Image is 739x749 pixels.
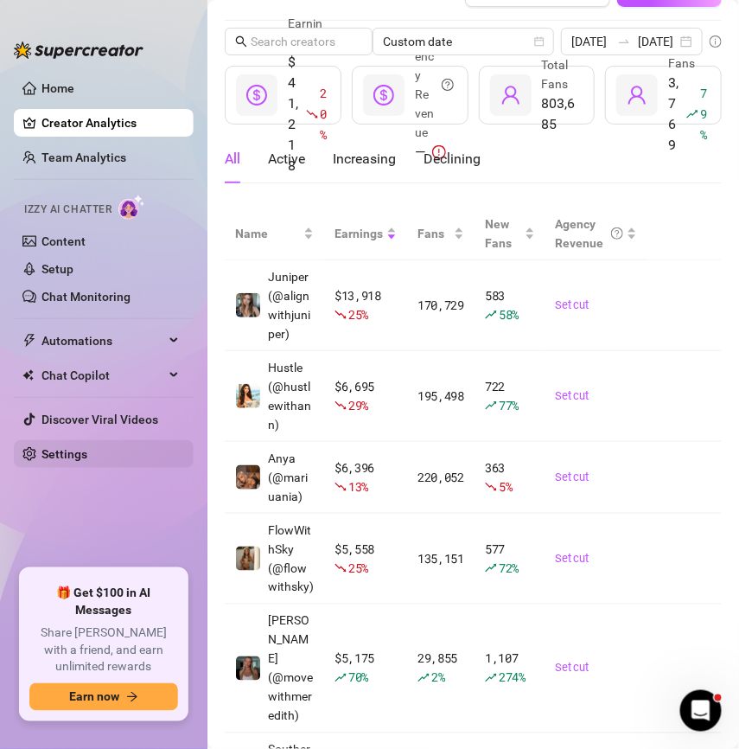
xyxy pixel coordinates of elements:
[288,52,327,176] div: $41,218
[485,309,497,321] span: rise
[373,85,394,106] span: dollar-circle
[500,85,521,106] span: user
[268,451,308,503] span: Anya (@mariuania)
[334,377,397,415] div: $ 6,695
[334,400,347,412] span: fall
[29,625,178,676] span: Share [PERSON_NAME] with a friend, and earn unlimited rewards
[475,208,545,260] th: New Fans
[333,149,396,170] div: Increasing
[668,73,707,156] div: 3,769
[700,85,707,143] span: 79 %
[118,195,145,220] img: AI Chatter
[288,16,322,49] span: Earnings
[542,93,581,135] div: 803,685
[334,224,383,243] span: Earnings
[41,81,74,95] a: Home
[324,208,407,260] th: Earnings
[69,690,119,704] span: Earn now
[571,32,610,51] input: Start date
[29,585,178,618] span: 🎁 Get $100 in AI Messages
[617,35,631,48] span: swap-right
[534,36,545,47] span: calendar
[417,296,464,315] div: 170,729
[499,669,526,686] span: 274 %
[348,306,368,323] span: 25 %
[442,28,454,142] span: question-circle
[348,560,368,576] span: 25 %
[485,400,497,412] span: rise
[424,149,481,170] div: Declining
[383,29,544,54] span: Custom date
[499,478,512,495] span: 5 %
[334,540,397,578] div: $ 5,558
[41,447,87,461] a: Settings
[268,270,310,341] span: Juniper (@alignwithjuniper)
[236,293,260,317] img: Juniper (@alignwithjuniper)
[225,208,324,260] th: Name
[41,327,164,355] span: Automations
[268,614,313,723] span: [PERSON_NAME] (@movewithmeredith)
[235,35,247,48] span: search
[485,286,535,324] div: 583
[41,290,131,304] a: Chat Monitoring
[407,208,475,260] th: Fans
[485,377,535,415] div: 722
[334,672,347,684] span: rise
[41,150,126,164] a: Team Analytics
[348,397,368,413] span: 29 %
[29,683,178,711] button: Earn nowarrow-right
[41,413,158,426] a: Discover Viral Videos
[627,85,647,106] span: user
[556,214,623,253] div: Agency Revenue
[236,384,260,408] img: Hustle (@hustlewithann)
[348,478,368,495] span: 13 %
[611,214,623,253] span: question-circle
[556,550,637,567] a: Set cut
[499,397,519,413] span: 77 %
[236,547,260,571] img: FlowWithSky (@flowwithsky)
[334,650,397,688] div: $ 5,175
[556,297,637,314] a: Set cut
[485,540,535,578] div: 577
[417,549,464,568] div: 135,151
[268,149,305,170] div: Active
[556,469,637,486] a: Set cut
[251,32,348,51] input: Search creators
[556,660,637,677] a: Set cut
[236,656,260,681] img: Meredith (@movewithmeredith)
[499,560,519,576] span: 72 %
[334,481,347,493] span: fall
[417,672,430,684] span: rise
[334,309,347,321] span: fall
[268,523,314,594] span: FlowWithSky (@flowwithsky)
[638,32,677,51] input: End date
[686,108,698,120] span: rise
[334,458,397,496] div: $ 6,396
[485,481,497,493] span: fall
[710,35,722,48] span: info-circle
[485,214,521,253] span: New Fans
[22,369,34,381] img: Chat Copilot
[246,85,267,106] span: dollar-circle
[680,690,722,732] iframe: Intercom live chat
[41,362,164,389] span: Chat Copilot
[415,28,454,142] div: Agency Revenue
[417,387,464,406] div: 195,498
[306,108,318,120] span: fall
[417,468,464,487] div: 220,052
[320,85,327,143] span: 20 %
[617,35,631,48] span: to
[485,672,497,684] span: rise
[417,650,464,688] div: 29,855
[41,109,180,137] a: Creator Analytics
[235,224,300,243] span: Name
[14,42,143,59] img: logo-BBDzfeDw.svg
[41,234,86,248] a: Content
[417,224,450,243] span: Fans
[41,262,73,276] a: Setup
[334,286,397,324] div: $ 13,918
[485,650,535,688] div: 1,107
[485,562,497,574] span: rise
[542,58,569,91] span: Total Fans
[236,465,260,490] img: Anya (@mariuania)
